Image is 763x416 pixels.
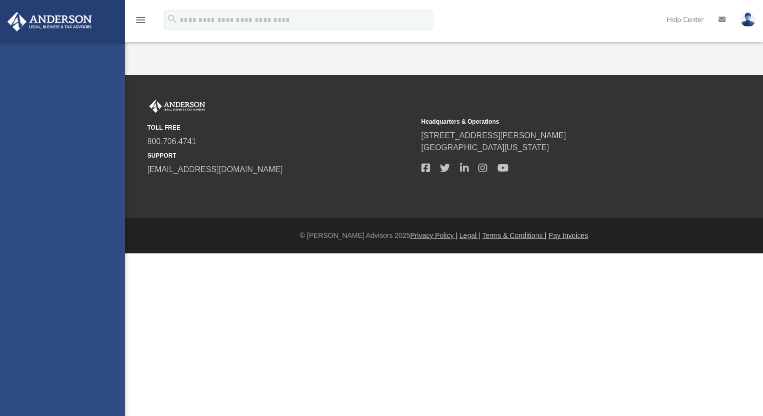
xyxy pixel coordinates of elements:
a: Pay Invoices [548,231,588,239]
small: SUPPORT [147,151,414,160]
img: Anderson Advisors Platinum Portal [147,100,207,113]
a: [STREET_ADDRESS][PERSON_NAME] [421,131,566,140]
a: Privacy Policy | [410,231,458,239]
img: User Pic [741,12,756,27]
i: search [167,13,178,24]
small: Headquarters & Operations [421,117,689,126]
a: Terms & Conditions | [482,231,547,239]
a: [EMAIL_ADDRESS][DOMAIN_NAME] [147,165,283,174]
small: TOLL FREE [147,123,414,132]
img: Anderson Advisors Platinum Portal [4,12,95,31]
a: Legal | [459,231,480,239]
a: menu [135,19,147,26]
a: 800.706.4741 [147,137,196,146]
a: [GEOGRAPHIC_DATA][US_STATE] [421,143,549,152]
i: menu [135,14,147,26]
div: © [PERSON_NAME] Advisors 2025 [125,230,763,241]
